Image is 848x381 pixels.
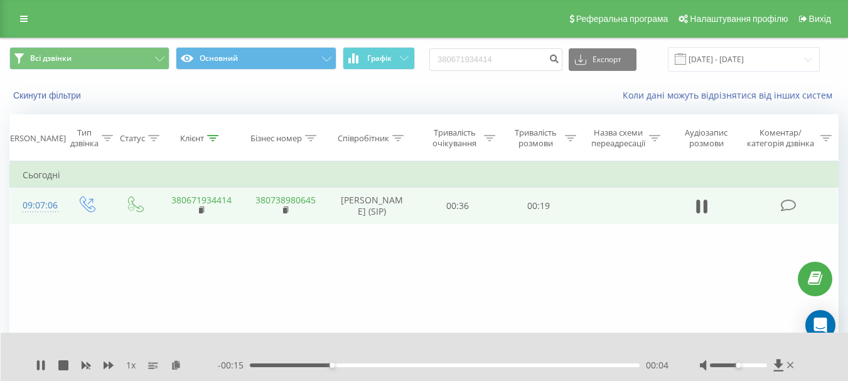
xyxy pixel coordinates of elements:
a: Коли дані можуть відрізнятися вiд інших систем [623,89,839,101]
div: Аудіозапис розмови [675,127,738,149]
div: Тривалість розмови [510,127,562,149]
a: 380671934414 [171,194,232,206]
button: Експорт [569,48,636,71]
input: Пошук за номером [429,48,562,71]
button: Скинути фільтри [9,90,87,101]
td: Сьогодні [10,163,839,188]
div: 09:07:06 [23,193,49,218]
div: Співробітник [338,133,389,144]
span: Всі дзвінки [30,53,72,63]
td: 00:36 [417,188,498,224]
div: Статус [120,133,145,144]
div: [PERSON_NAME] [3,133,66,144]
div: Клієнт [180,133,204,144]
span: 1 x [126,359,136,372]
span: - 00:15 [218,359,250,372]
td: 00:19 [498,188,579,224]
div: Тривалість очікування [429,127,481,149]
button: Всі дзвінки [9,47,169,70]
td: [PERSON_NAME] (SIP) [327,188,417,224]
div: Коментар/категорія дзвінка [744,127,817,149]
button: Основний [176,47,336,70]
a: 380738980645 [255,194,316,206]
span: Вихід [809,14,831,24]
span: Налаштування профілю [690,14,788,24]
span: 00:04 [646,359,668,372]
span: Реферальна програма [576,14,668,24]
span: Графік [367,54,392,63]
div: Назва схеми переадресації [591,127,646,149]
div: Accessibility label [736,363,741,368]
div: Accessibility label [330,363,335,368]
div: Тип дзвінка [70,127,99,149]
div: Бізнес номер [250,133,302,144]
div: Open Intercom Messenger [805,310,835,340]
button: Графік [343,47,415,70]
